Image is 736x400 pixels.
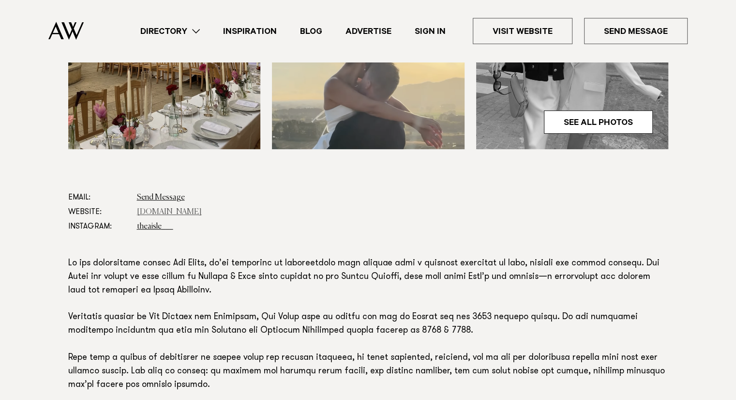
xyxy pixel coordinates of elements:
a: Send Message [584,18,688,44]
a: Advertise [334,25,403,38]
a: [DOMAIN_NAME] [137,208,202,216]
a: Visit Website [473,18,572,44]
a: Sign In [403,25,457,38]
img: Auckland Weddings Logo [48,22,84,40]
a: theaisle___ [137,223,173,231]
dt: Instagram: [68,219,129,234]
a: Blog [288,25,334,38]
a: See All Photos [544,110,653,134]
dt: Email: [68,190,129,205]
a: Directory [129,25,211,38]
dt: Website: [68,205,129,219]
a: Send Message [137,194,185,201]
a: Inspiration [211,25,288,38]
